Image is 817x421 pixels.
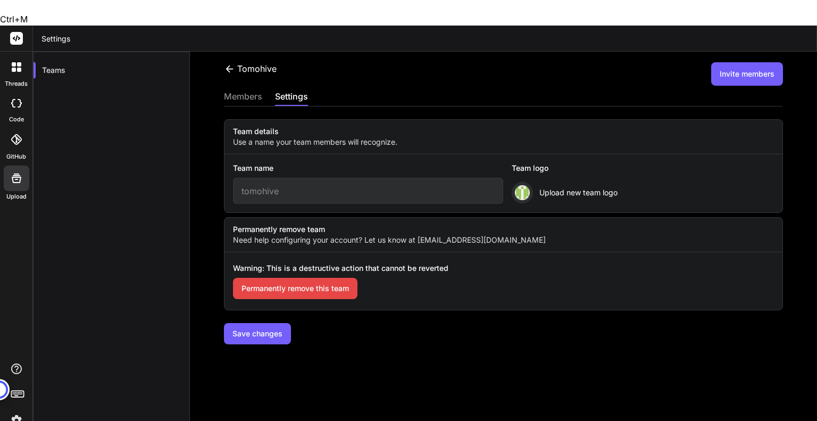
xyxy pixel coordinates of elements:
label: Permanently remove team [224,224,782,235]
div: tomohive [224,62,277,75]
button: Permanently remove this team [233,278,357,299]
label: Upload [6,192,27,201]
label: Team name [233,163,273,178]
label: GitHub [6,152,26,161]
div: settings [275,90,308,105]
div: members [224,90,262,105]
header: Settings [33,26,817,52]
label: Need help configuring your account? Let us know at [EMAIL_ADDRESS][DOMAIN_NAME] [224,235,782,245]
span: Warning: This is a destructive action that cannot be reverted [233,263,448,278]
div: Team logo [512,163,613,182]
div: Teams [34,59,189,82]
label: threads [5,79,28,88]
input: Enter Team name [233,178,504,204]
label: Use a name your team members will recognize. [224,137,782,147]
label: Team details [224,126,782,137]
img: logo [515,185,530,200]
label: code [9,115,24,124]
button: Save changes [224,323,291,344]
span: Upload new team logo [539,187,618,198]
button: Invite members [711,62,783,86]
